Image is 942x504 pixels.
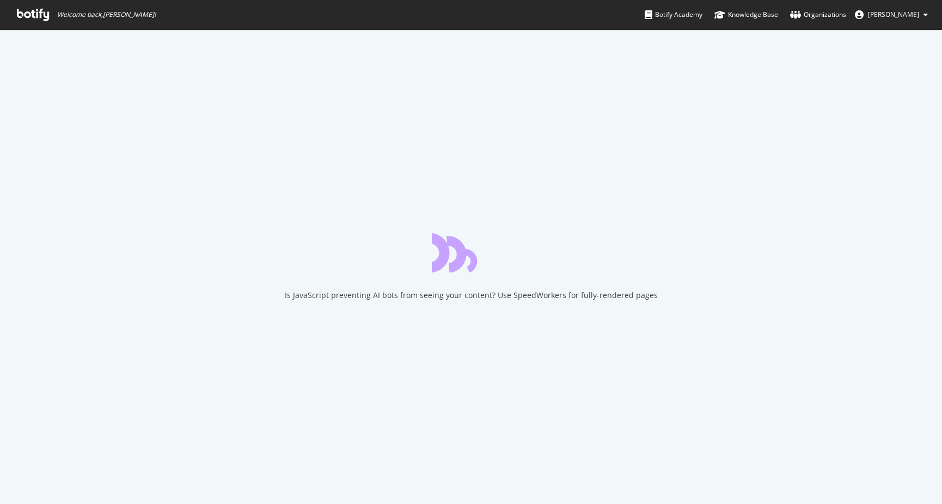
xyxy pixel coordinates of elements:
[868,10,919,19] span: Genevieve Lill
[57,10,156,19] span: Welcome back, [PERSON_NAME] !
[846,6,937,23] button: [PERSON_NAME]
[714,9,778,20] div: Knowledge Base
[790,9,846,20] div: Organizations
[432,233,510,272] div: animation
[645,9,702,20] div: Botify Academy
[285,290,658,301] div: Is JavaScript preventing AI bots from seeing your content? Use SpeedWorkers for fully-rendered pages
